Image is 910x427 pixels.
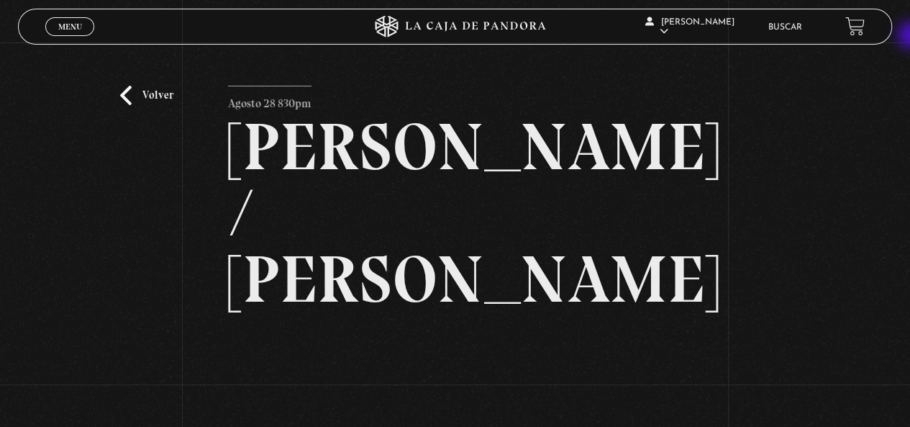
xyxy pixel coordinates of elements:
p: Agosto 28 830pm [228,86,311,114]
a: View your shopping cart [845,17,865,36]
h2: [PERSON_NAME] / [PERSON_NAME] [228,114,682,313]
a: Volver [120,86,173,105]
span: [PERSON_NAME] [645,18,734,36]
span: Menu [58,22,82,31]
span: Cerrar [53,35,87,45]
a: Buscar [768,23,802,32]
